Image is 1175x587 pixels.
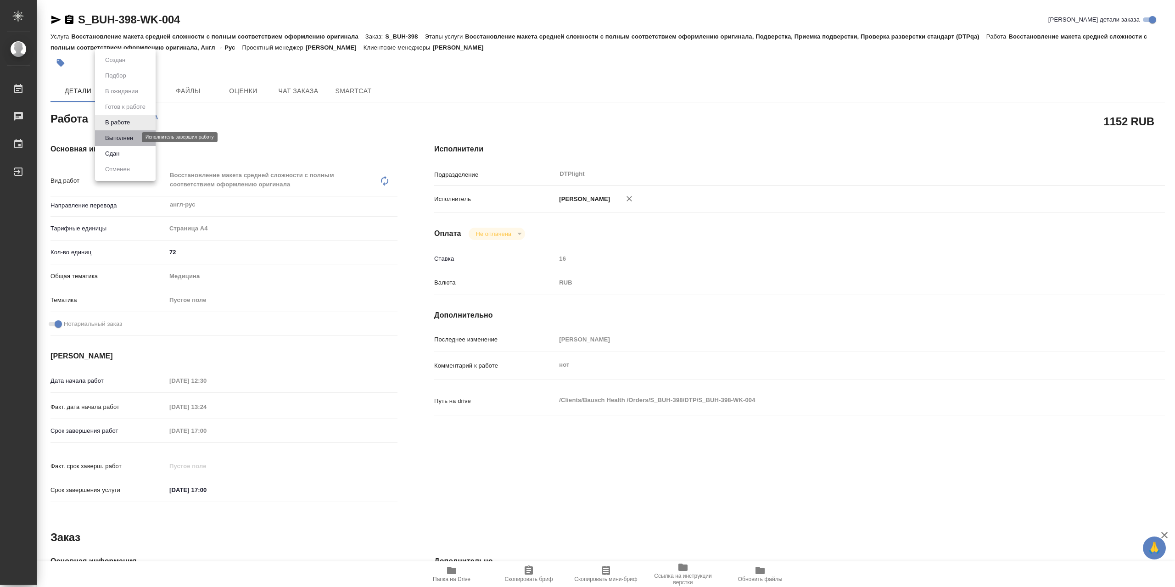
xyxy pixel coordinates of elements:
[102,55,128,65] button: Создан
[102,117,133,128] button: В работе
[102,133,136,143] button: Выполнен
[102,149,122,159] button: Сдан
[102,164,133,174] button: Отменен
[102,71,129,81] button: Подбор
[102,86,141,96] button: В ожидании
[102,102,148,112] button: Готов к работе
